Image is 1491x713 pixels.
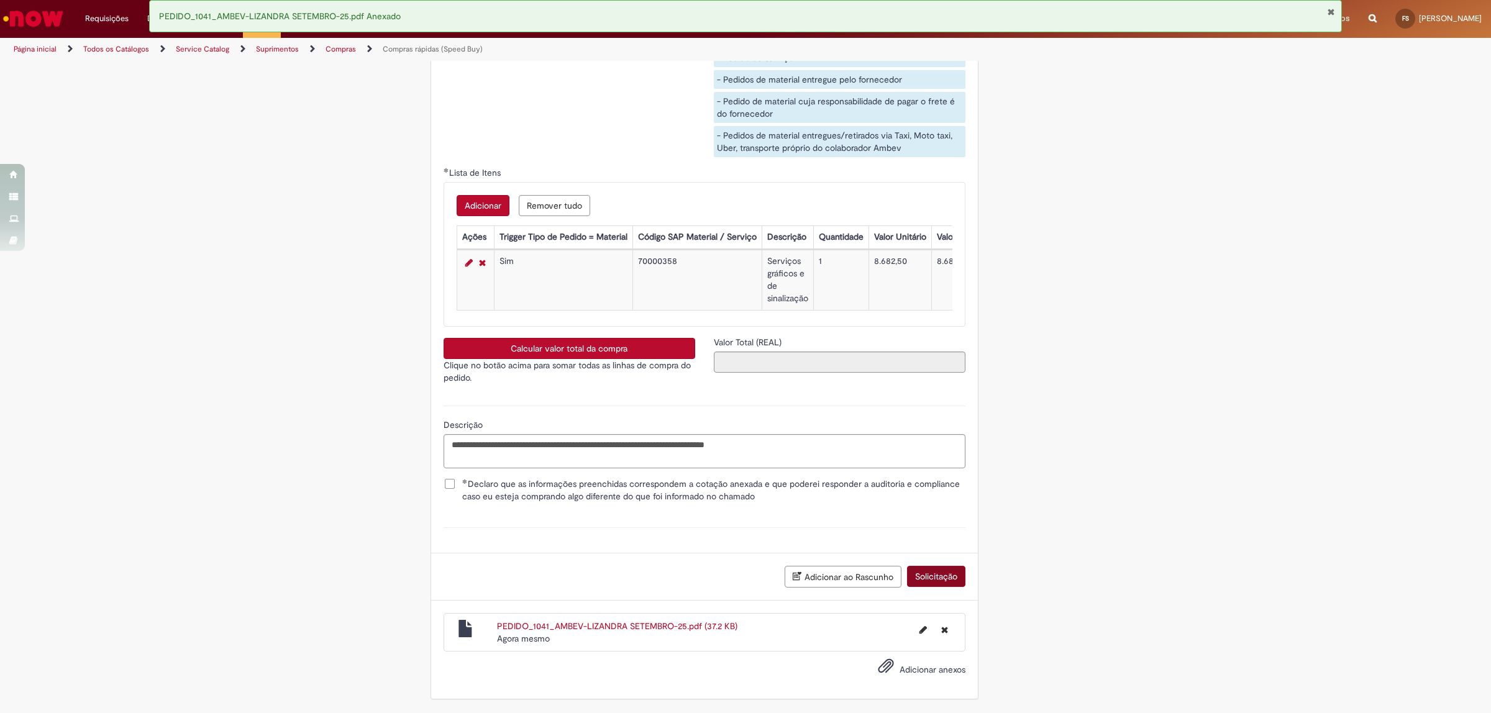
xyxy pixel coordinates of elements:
button: Excluir PEDIDO_1041_AMBEV-LIZANDRA SETEMBRO-25.pdf [934,620,955,640]
span: Obrigatório Preenchido [444,168,449,173]
th: Trigger Tipo de Pedido = Material [494,226,632,249]
span: Agora mesmo [497,633,550,644]
span: Obrigatório Preenchido [462,479,468,484]
td: 8.682,50 [869,250,931,311]
button: Adicionar ao Rascunho [785,566,901,588]
span: Despesas Corporativas [147,12,234,25]
p: Clique no botão acima para somar todas as linhas de compra do pedido. [444,359,695,384]
a: Service Catalog [176,44,229,54]
td: 70000358 [632,250,762,311]
span: Declaro que as informações preenchidas correspondem a cotação anexada e que poderei responder a a... [462,478,965,502]
a: Compras [326,44,356,54]
button: Calcular valor total da compra [444,338,695,359]
th: Valor Total Moeda [931,226,1011,249]
ul: Trilhas de página [9,38,985,61]
input: Valor Total (REAL) [714,352,965,373]
a: Compras rápidas (Speed Buy) [383,44,483,54]
th: Valor Unitário [869,226,931,249]
img: ServiceNow [1,6,65,31]
a: Remover linha 1 [476,255,489,270]
td: Sim [494,250,632,311]
th: Ações [457,226,494,249]
time: 30/09/2025 16:48:21 [497,633,550,644]
button: Fechar Notificação [1327,7,1335,17]
button: Adicionar anexos [875,655,897,683]
div: - Pedidos de material entregue pelo fornecedor [714,70,965,89]
a: PEDIDO_1041_AMBEV-LIZANDRA SETEMBRO-25.pdf (37.2 KB) [497,620,737,632]
td: 8.682,50 [931,250,1011,311]
th: Descrição [762,226,813,249]
td: 1 [813,250,869,311]
th: Quantidade [813,226,869,249]
a: Suprimentos [256,44,299,54]
span: Somente leitura - Valor Total (REAL) [714,337,784,348]
button: Editar nome de arquivo PEDIDO_1041_AMBEV-LIZANDRA SETEMBRO-25.pdf [912,620,934,640]
td: Serviços gráficos e de sinalização [762,250,813,311]
span: PEDIDO_1041_AMBEV-LIZANDRA SETEMBRO-25.pdf Anexado [159,11,401,22]
div: - Pedido de material cuja responsabilidade de pagar o frete é do fornecedor [714,92,965,123]
button: Solicitação [907,566,965,587]
a: Página inicial [14,44,57,54]
textarea: Descrição [444,434,965,468]
span: Requisições [85,12,129,25]
th: Código SAP Material / Serviço [632,226,762,249]
span: Adicionar anexos [900,664,965,675]
button: Remove all rows for Lista de Itens [519,195,590,216]
a: Editar Linha 1 [462,255,476,270]
button: Add a row for Lista de Itens [457,195,509,216]
a: Todos os Catálogos [83,44,149,54]
span: Descrição [444,419,485,430]
label: Somente leitura - Valor Total (REAL) [714,336,784,348]
span: Lista de Itens [449,167,503,178]
span: [PERSON_NAME] [1419,13,1482,24]
span: FS [1402,14,1409,22]
div: - Pedidos de material entregues/retirados via Taxi, Moto taxi, Uber, transporte próprio do colabo... [714,126,965,157]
